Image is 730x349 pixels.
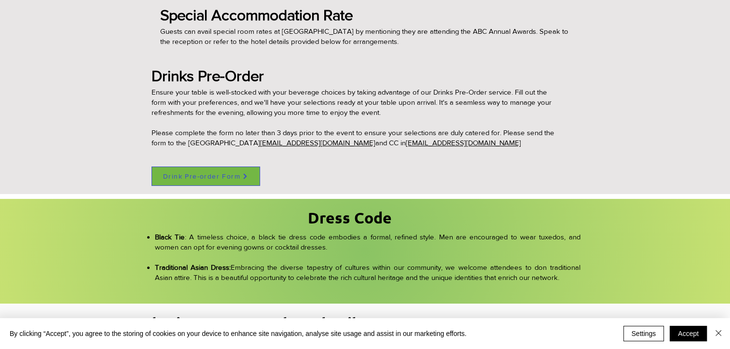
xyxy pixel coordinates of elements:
[308,207,397,229] h2: Dress Code
[713,327,724,339] img: Close
[155,263,231,271] span: Traditional Asian Dress:
[623,326,664,341] button: Settings
[152,87,561,127] p: Ensure your table is well-stocked with your beverage choices by taking advantage of our Drinks Pr...
[260,139,375,147] a: [EMAIL_ADDRESS][DOMAIN_NAME]
[152,67,264,84] span: Drinks Pre-Order
[375,139,406,147] a: and CC in
[142,314,364,333] span: Charity Game: Heads and Tails
[160,27,568,45] span: Guests can avail special room rates at [GEOGRAPHIC_DATA] by mentioning they are attending the ABC...
[155,262,580,282] p: Embracing the diverse tapestry of cultures within our community, we welcome attendees to don trad...
[163,172,240,180] span: Drink Pre-order Form
[155,232,580,262] p: : A timeless choice, a black tie dress code embodies a formal, refined style. Men are encouraged ...
[152,167,260,186] a: Drink Pre-order Form
[152,127,561,148] p: Please complete the form no later than 3 days prior to the event to ensure your selections are du...
[160,6,353,23] span: Special Accommodation Rate
[155,233,185,241] span: Black Tie
[670,326,707,341] button: Accept
[713,326,724,341] button: Close
[406,139,521,147] a: [EMAIL_ADDRESS][DOMAIN_NAME]
[10,329,467,338] span: By clicking “Accept”, you agree to the storing of cookies on your device to enhance site navigati...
